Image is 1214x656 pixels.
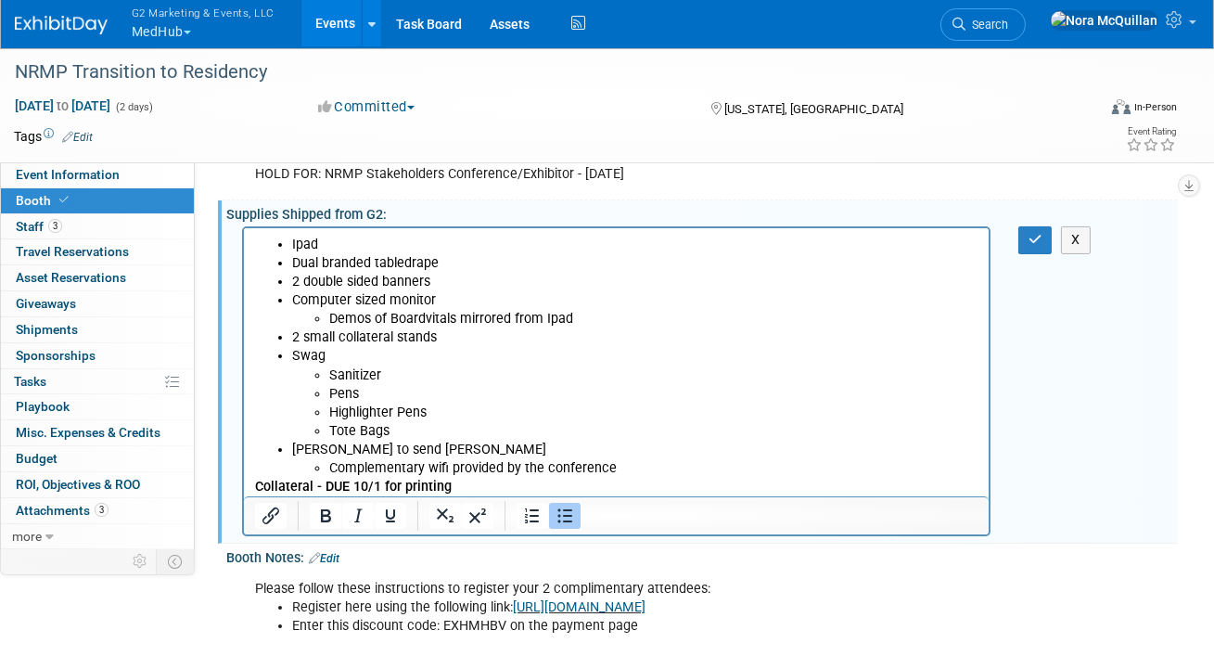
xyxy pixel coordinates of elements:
button: Committed [312,97,422,117]
span: Staff [16,219,62,234]
td: Tags [14,127,93,146]
span: Playbook [16,399,70,414]
button: Subscript [429,503,461,529]
a: Tasks [1,369,194,394]
button: Underline [375,503,406,529]
span: Search [965,18,1008,32]
span: Giveaways [16,296,76,311]
div: In-Person [1133,100,1177,114]
a: Staff3 [1,214,194,239]
a: Misc. Expenses & Credits [1,420,194,445]
span: Booth [16,193,72,208]
a: Travel Reservations [1,239,194,264]
iframe: Rich Text Area [244,228,989,496]
span: to [54,98,71,113]
a: [URL][DOMAIN_NAME] [513,599,645,615]
span: Asset Reservations [16,270,126,285]
img: Format-Inperson.png [1112,99,1131,114]
span: G2 Marketing & Events, LLC [132,3,275,22]
a: Search [940,8,1026,41]
td: Toggle Event Tabs [157,549,195,573]
span: [US_STATE], [GEOGRAPHIC_DATA] [724,102,903,116]
span: Travel Reservations [16,244,129,259]
span: Misc. Expenses & Credits [16,425,160,440]
img: ExhibitDay [15,16,108,34]
button: Numbered list [517,503,548,529]
span: Tasks [14,374,46,389]
button: Superscript [462,503,493,529]
button: Italic [342,503,374,529]
span: 3 [48,219,62,233]
span: ROI, Objectives & ROO [16,477,140,492]
a: Attachments3 [1,498,194,523]
a: Edit [309,552,339,565]
a: Playbook [1,394,194,419]
li: Enter this discount code: EXHMHBV on the payment page [292,617,979,636]
a: Event Information [1,162,194,187]
a: Sponsorships [1,343,194,368]
button: Insert/edit link [255,503,287,529]
span: 3 [95,503,109,517]
a: more [1,524,194,549]
button: Bold [310,503,341,529]
div: NRMP Transition to Residency [8,56,1078,89]
div: Booth Notes: [226,544,1177,568]
span: Attachments [16,503,109,518]
button: X [1061,226,1091,253]
span: more [12,529,42,544]
td: Personalize Event Tab Strip [124,549,157,573]
i: Booth reservation complete [59,195,69,205]
div: Event Format [1006,96,1177,124]
a: Booth [1,188,194,213]
span: Event Information [16,167,120,182]
img: Nora McQuillan [1050,10,1158,31]
a: Asset Reservations [1,265,194,290]
div: Supplies Shipped from G2: [226,200,1177,224]
span: (2 days) [114,101,153,113]
a: Shipments [1,317,194,342]
div: Event Rating [1126,127,1176,136]
li: Register here using the following link: [292,598,979,617]
a: Budget [1,446,194,471]
span: Sponsorships [16,348,96,363]
span: Budget [16,451,58,466]
span: [DATE] [DATE] [14,97,111,114]
a: Giveaways [1,291,194,316]
button: Bullet list [549,503,581,529]
a: Edit [62,131,93,144]
span: Shipments [16,322,78,337]
a: ROI, Objectives & ROO [1,472,194,497]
